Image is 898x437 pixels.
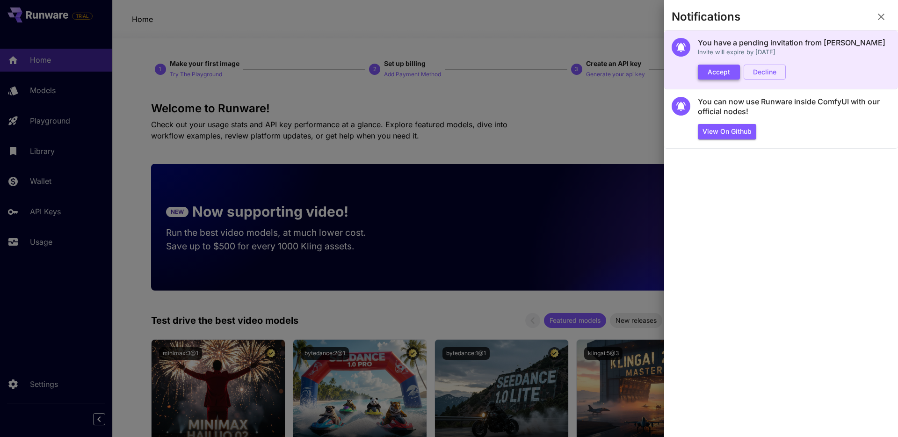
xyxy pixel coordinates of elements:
[672,10,740,23] h3: Notifications
[698,124,756,139] button: View on Github
[698,97,891,117] h5: You can now use Runware inside ComfyUI with our official nodes!
[698,48,885,57] p: Invite will expire by [DATE]
[698,38,885,48] h5: You have a pending invitation from [PERSON_NAME]
[698,65,740,80] button: Accept
[744,65,786,80] button: Decline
